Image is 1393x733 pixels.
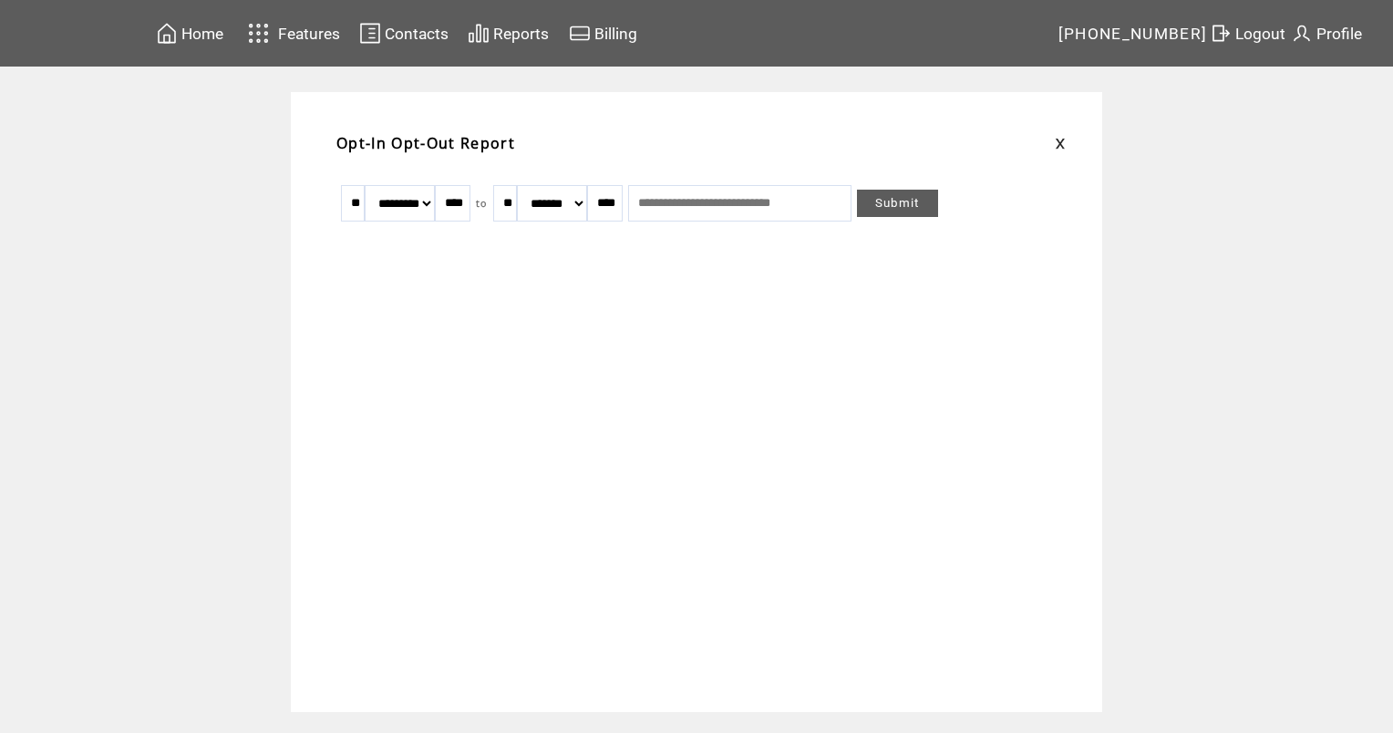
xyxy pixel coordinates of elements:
[465,19,552,47] a: Reports
[156,22,178,45] img: home.svg
[566,19,640,47] a: Billing
[242,18,274,48] img: features.svg
[278,25,340,43] span: Features
[857,190,938,217] a: Submit
[569,22,591,45] img: creidtcard.svg
[240,15,343,51] a: Features
[468,22,490,45] img: chart.svg
[1207,19,1288,47] a: Logout
[359,22,381,45] img: contacts.svg
[594,25,637,43] span: Billing
[1316,25,1362,43] span: Profile
[181,25,223,43] span: Home
[336,133,515,153] span: Opt-In Opt-Out Report
[1235,25,1285,43] span: Logout
[1058,25,1208,43] span: [PHONE_NUMBER]
[356,19,451,47] a: Contacts
[1210,22,1232,45] img: exit.svg
[476,197,488,210] span: to
[153,19,226,47] a: Home
[385,25,449,43] span: Contacts
[493,25,549,43] span: Reports
[1288,19,1365,47] a: Profile
[1291,22,1313,45] img: profile.svg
